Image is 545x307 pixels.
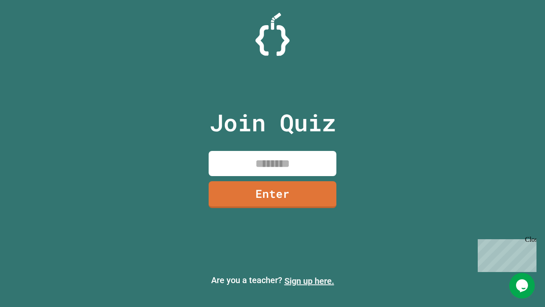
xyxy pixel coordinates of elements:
[209,181,336,208] a: Enter
[209,105,336,140] p: Join Quiz
[3,3,59,54] div: Chat with us now!Close
[7,274,538,287] p: Are you a teacher?
[255,13,290,56] img: Logo.svg
[284,276,334,286] a: Sign up here.
[474,236,536,272] iframe: chat widget
[509,273,536,298] iframe: chat widget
